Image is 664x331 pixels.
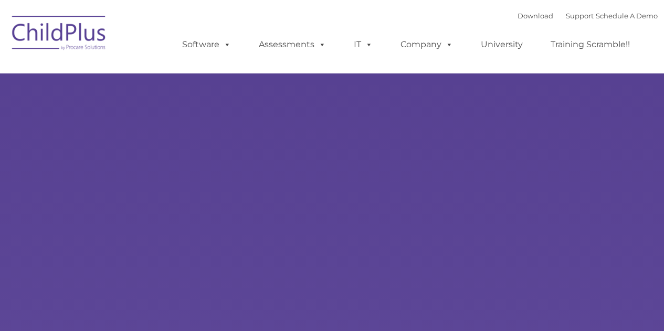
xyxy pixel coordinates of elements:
[540,34,640,55] a: Training Scramble!!
[172,34,241,55] a: Software
[343,34,383,55] a: IT
[566,12,594,20] a: Support
[390,34,463,55] a: Company
[518,12,658,20] font: |
[7,8,112,61] img: ChildPlus by Procare Solutions
[248,34,336,55] a: Assessments
[596,12,658,20] a: Schedule A Demo
[518,12,553,20] a: Download
[470,34,533,55] a: University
